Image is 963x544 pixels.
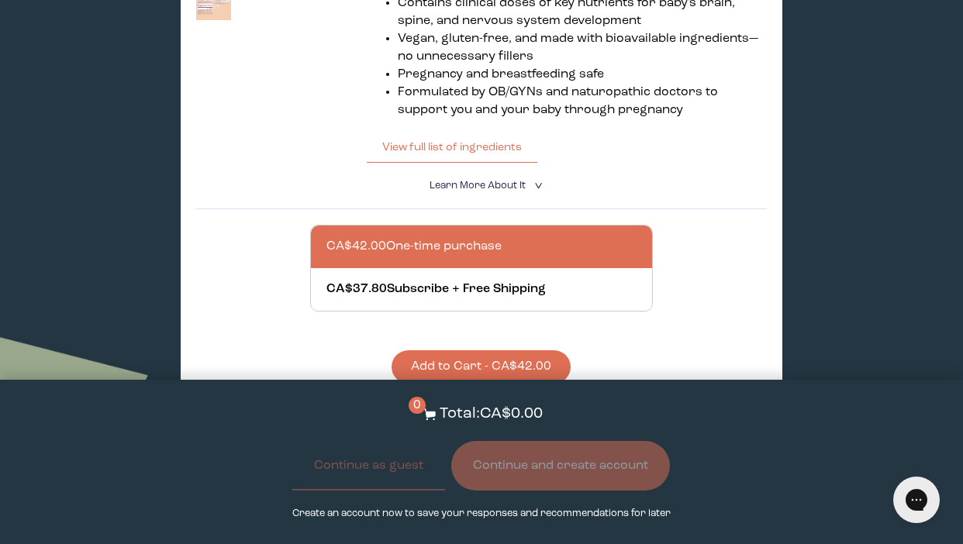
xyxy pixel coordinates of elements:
li: Formulated by OB/GYNs and naturopathic doctors to support you and your baby through pregnancy [398,84,766,119]
li: Vegan, gluten-free, and made with bioavailable ingredients—no unnecessary fillers [398,30,766,66]
button: Continue and create account [451,441,670,491]
iframe: Gorgias live chat messenger [885,471,947,529]
span: Pregnancy and breastfeeding safe [398,68,604,81]
p: Total: CA$0.00 [440,403,543,425]
span: Learn More About it [430,181,526,191]
summary: Learn More About it < [430,178,533,193]
i: < [530,181,544,190]
button: View full list of ingredients [367,132,537,163]
button: Add to Cart - CA$42.00 [392,350,571,384]
button: Continue as guest [292,441,445,491]
p: Create an account now to save your responses and recommendations for later [292,506,671,521]
span: 0 [409,397,426,414]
